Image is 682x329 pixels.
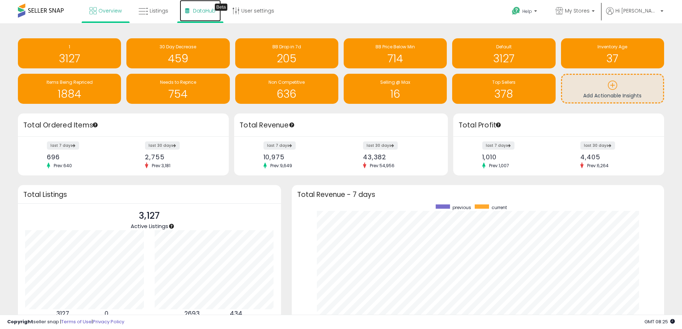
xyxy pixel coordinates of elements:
label: last 30 days [580,141,615,150]
label: last 7 days [47,141,79,150]
h1: 3127 [21,53,117,64]
a: Inventory Age 37 [561,38,664,68]
span: previous [453,204,471,211]
b: 3127 [56,309,69,318]
span: Selling @ Max [380,79,410,85]
h3: Total Revenue [240,120,442,130]
h1: 636 [239,88,335,100]
div: 696 [47,153,118,161]
div: Tooltip anchor [92,122,98,128]
h3: Total Revenue - 7 days [297,192,659,197]
span: current [492,204,507,211]
a: Default 3127 [452,38,555,68]
h1: 37 [565,53,661,64]
b: 434 [230,309,242,318]
span: 30 Day Decrease [160,44,196,50]
a: Help [506,1,544,23]
div: Tooltip anchor [289,122,295,128]
span: Add Actionable Insights [583,92,642,99]
a: Items Being Repriced 1884 [18,74,121,104]
span: Overview [98,7,122,14]
span: Hi [PERSON_NAME] [615,7,658,14]
h3: Total Profit [459,120,659,130]
div: 4,405 [580,153,652,161]
span: Prev: 640 [50,163,76,169]
span: Prev: 6,264 [584,163,612,169]
div: Tooltip anchor [215,4,227,11]
label: last 30 days [145,141,180,150]
a: Needs to Reprice 754 [126,74,229,104]
span: Default [496,44,512,50]
span: BB Price Below Min [376,44,415,50]
div: Tooltip anchor [495,122,502,128]
div: 10,975 [263,153,336,161]
span: Prev: 1,007 [485,163,513,169]
span: Prev: 9,649 [267,163,296,169]
span: 2025-08-18 08:25 GMT [644,318,675,325]
a: Top Sellers 378 [452,74,555,104]
a: 30 Day Decrease 459 [126,38,229,68]
div: 1,010 [482,153,553,161]
i: Get Help [512,6,521,15]
div: Tooltip anchor [168,223,175,229]
label: last 7 days [482,141,514,150]
span: Top Sellers [492,79,516,85]
span: DataHub [193,7,216,14]
a: Non Competitive 636 [235,74,338,104]
span: Help [522,8,532,14]
label: last 7 days [263,141,296,150]
h3: Total Listings [23,192,276,197]
div: 2,755 [145,153,216,161]
h1: 3127 [456,53,552,64]
b: 0 [105,309,108,318]
a: BB Price Below Min 714 [344,38,447,68]
h1: 754 [130,88,226,100]
span: Needs to Reprice [160,79,196,85]
a: Selling @ Max 16 [344,74,447,104]
h1: 714 [347,53,443,64]
span: Active Listings [131,222,168,230]
div: 43,382 [363,153,435,161]
h1: 16 [347,88,443,100]
span: My Stores [565,7,590,14]
strong: Copyright [7,318,33,325]
h1: 378 [456,88,552,100]
b: 2693 [184,309,200,318]
p: 3,127 [131,209,168,223]
a: Add Actionable Insights [562,75,663,102]
a: 1 3127 [18,38,121,68]
span: Prev: 54,956 [366,163,398,169]
span: 1 [69,44,70,50]
div: seller snap | | [7,319,124,325]
label: last 30 days [363,141,398,150]
a: Hi [PERSON_NAME] [606,7,663,23]
a: BB Drop in 7d 205 [235,38,338,68]
span: BB Drop in 7d [272,44,301,50]
span: Inventory Age [598,44,627,50]
span: Prev: 3,181 [148,163,174,169]
h1: 1884 [21,88,117,100]
h1: 205 [239,53,335,64]
span: Listings [150,7,168,14]
h3: Total Ordered Items [23,120,223,130]
h1: 459 [130,53,226,64]
span: Items Being Repriced [47,79,93,85]
a: Privacy Policy [93,318,124,325]
span: Non Competitive [269,79,305,85]
a: Terms of Use [61,318,92,325]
